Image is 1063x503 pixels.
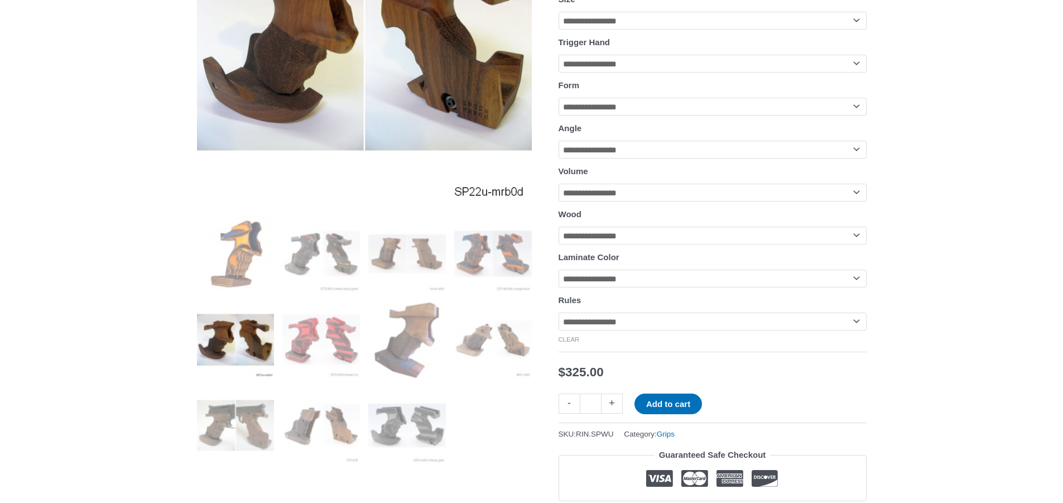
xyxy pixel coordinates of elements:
[559,80,580,90] label: Form
[454,301,532,379] img: Rink Sport Pistol Grip
[197,301,275,379] img: Rink Grip for Sport Pistol - Image 5
[559,336,580,343] a: Clear options
[634,394,702,414] button: Add to cart
[559,427,614,441] span: SKU:
[624,427,675,441] span: Category:
[559,123,582,133] label: Angle
[282,387,360,464] img: Rink Grip for Sport Pistol - Image 10
[197,387,275,464] img: Rink Grip for Sport Pistol - Image 9
[368,215,446,293] img: Rink Grip for Sport Pistol - Image 3
[559,365,604,379] bdi: 325.00
[602,394,623,413] a: +
[580,394,602,413] input: Product quantity
[559,252,619,262] label: Laminate Color
[197,215,275,293] img: Rink Grip for Sport Pistol
[282,301,360,379] img: Rink Grip for Sport Pistol - Image 6
[559,394,580,413] a: -
[282,215,360,293] img: Rink Grip for Sport Pistol - Image 2
[559,295,581,305] label: Rules
[657,430,675,438] a: Grips
[655,447,771,463] legend: Guaranteed Safe Checkout
[368,387,446,464] img: Rink Grip for Sport Pistol - Image 11
[576,430,614,438] span: RIN.SPWU
[559,209,581,219] label: Wood
[559,365,566,379] span: $
[368,301,446,379] img: Rink Grip for Sport Pistol - Image 7
[559,37,610,47] label: Trigger Hand
[454,215,532,293] img: Rink Grip for Sport Pistol - Image 4
[559,166,588,176] label: Volume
